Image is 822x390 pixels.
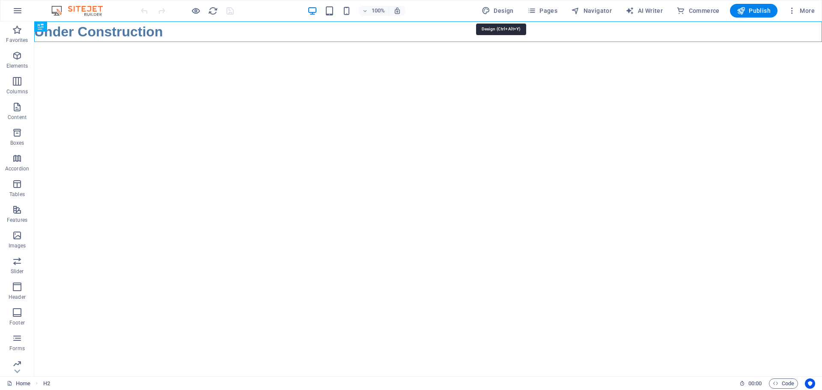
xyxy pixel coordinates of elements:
span: Navigator [571,6,612,15]
p: Features [7,217,27,223]
span: AI Writer [625,6,663,15]
button: AI Writer [622,4,666,18]
button: Code [769,378,798,389]
p: Forms [9,345,25,352]
img: Editor Logo [49,6,113,16]
button: 100% [358,6,389,16]
button: reload [208,6,218,16]
h6: Session time [739,378,762,389]
p: Content [8,114,27,121]
p: Accordion [5,165,29,172]
p: Elements [6,63,28,69]
button: More [784,4,818,18]
span: Publish [737,6,771,15]
p: Tables [9,191,25,198]
span: Design [482,6,514,15]
button: Publish [730,4,777,18]
p: Header [9,294,26,301]
span: Click to select. Double-click to edit [43,378,50,389]
span: Code [773,378,794,389]
i: On resize automatically adjust zoom level to fit chosen device. [393,7,401,15]
span: 00 00 [748,378,762,389]
button: Commerce [673,4,723,18]
i: Reload page [208,6,218,16]
span: Commerce [676,6,720,15]
p: Columns [6,88,28,95]
a: Click to cancel selection. Double-click to open Pages [7,378,30,389]
p: Images [9,242,26,249]
p: Favorites [6,37,28,44]
button: Pages [524,4,561,18]
h6: 100% [371,6,385,16]
p: Footer [9,319,25,326]
button: Navigator [568,4,615,18]
p: Boxes [10,140,24,146]
span: : [754,380,756,387]
button: Click here to leave preview mode and continue editing [191,6,201,16]
nav: breadcrumb [43,378,50,389]
p: Slider [11,268,24,275]
button: Design [478,4,517,18]
span: Pages [527,6,557,15]
button: Usercentrics [805,378,815,389]
span: More [788,6,815,15]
